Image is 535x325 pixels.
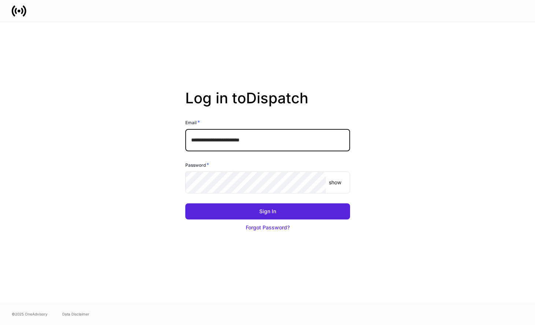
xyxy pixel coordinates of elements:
span: © 2025 OneAdvisory [12,311,48,317]
h2: Log in to Dispatch [185,89,350,119]
button: Forgot Password? [185,219,350,236]
div: Sign In [259,208,276,215]
h6: Email [185,119,200,126]
p: show [329,179,341,186]
h6: Password [185,161,209,169]
div: Forgot Password? [246,224,290,231]
a: Data Disclaimer [62,311,89,317]
button: Sign In [185,203,350,219]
